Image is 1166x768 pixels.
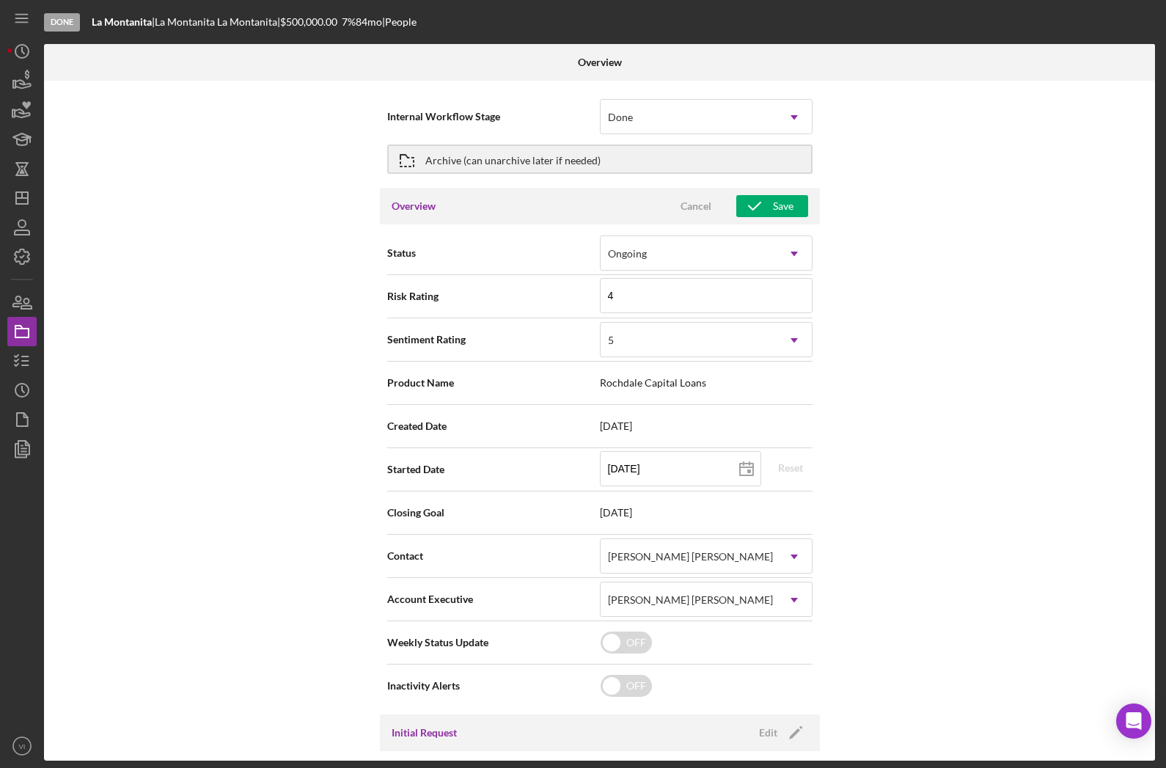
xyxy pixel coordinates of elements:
div: Cancel [681,195,711,217]
button: Edit [750,722,808,744]
h3: Initial Request [392,725,457,740]
div: Edit [759,722,777,744]
button: Cancel [659,195,733,217]
div: Open Intercom Messenger [1116,703,1151,739]
span: Risk Rating [387,289,600,304]
div: Done [608,111,633,123]
span: Inactivity Alerts [387,679,600,693]
span: Account Executive [387,592,600,607]
b: La Montanita [92,15,152,28]
div: 5 [608,334,614,346]
span: Started Date [387,462,600,477]
span: Product Name [387,376,600,390]
span: [DATE] [600,420,813,432]
span: Internal Workflow Stage [387,109,600,124]
text: VI [18,742,25,750]
div: [PERSON_NAME] [PERSON_NAME] [608,594,773,606]
button: Archive (can unarchive later if needed) [387,145,813,174]
span: Weekly Status Update [387,635,600,650]
div: | [92,16,155,28]
button: VI [7,731,37,761]
div: [PERSON_NAME] [PERSON_NAME] [608,551,773,563]
span: Created Date [387,419,600,434]
span: Closing Goal [387,505,600,520]
b: Overview [578,56,622,68]
h3: Overview [392,199,436,213]
button: Reset [769,457,813,479]
div: La Montanita La Montanita | [155,16,280,28]
span: Status [387,246,600,260]
div: 7 % [342,16,356,28]
span: Rochdale Capital Loans [600,377,813,389]
span: Contact [387,549,600,563]
div: Reset [778,457,803,479]
div: Done [44,13,80,32]
div: | People [382,16,417,28]
div: 84 mo [356,16,382,28]
div: $500,000.00 [280,16,342,28]
span: Sentiment Rating [387,332,600,347]
span: [DATE] [600,507,813,519]
button: Save [736,195,808,217]
div: Archive (can unarchive later if needed) [425,146,601,172]
div: Save [773,195,793,217]
div: Ongoing [608,248,647,260]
